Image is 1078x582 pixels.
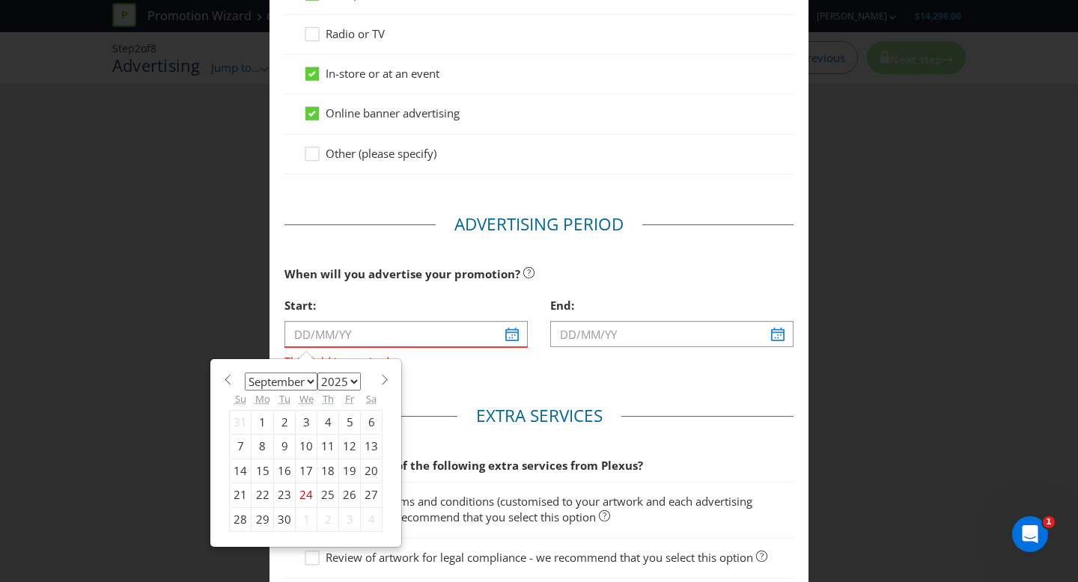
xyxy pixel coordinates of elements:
div: 2 [317,507,339,531]
div: 16 [274,459,296,483]
legend: Extra Services [457,404,621,428]
div: 13 [361,435,383,459]
div: 17 [296,459,317,483]
div: 28 [230,507,252,531]
abbr: Wednesday [299,392,314,405]
div: 20 [361,459,383,483]
div: 3 [339,507,361,531]
div: 10 [296,435,317,459]
iframe: Intercom live chat [1012,516,1048,552]
div: 29 [252,507,274,531]
span: 1 [1043,516,1055,528]
abbr: Friday [345,392,354,405]
abbr: Tuesday [279,392,290,405]
abbr: Sunday [235,392,246,405]
span: In-store or at an event [326,66,439,81]
div: 21 [230,483,252,507]
div: 3 [296,410,317,434]
input: DD/MM/YY [550,321,794,347]
span: This field is required [284,348,528,370]
div: 7 [230,435,252,459]
div: 26 [339,483,361,507]
span: Review of artwork for legal compliance - we recommend that you select this option [326,550,753,565]
div: 11 [317,435,339,459]
legend: Advertising Period [436,212,642,236]
input: DD/MM/YY [284,321,528,347]
abbr: Thursday [323,392,334,405]
div: End: [550,290,794,321]
div: 4 [361,507,383,531]
div: 4 [317,410,339,434]
span: Short form terms and conditions (customised to your artwork and each advertising channel) - we re... [326,494,752,524]
div: 1 [296,507,317,531]
span: Would you like any of the following extra services from Plexus? [284,458,643,473]
div: 8 [252,435,274,459]
div: 1 [252,410,274,434]
span: Radio or TV [326,26,385,41]
div: 31 [230,410,252,434]
div: 30 [274,507,296,531]
span: Online banner advertising [326,105,460,120]
div: 12 [339,435,361,459]
div: 5 [339,410,361,434]
div: 22 [252,483,274,507]
div: 27 [361,483,383,507]
div: 15 [252,459,274,483]
div: 2 [274,410,296,434]
div: 14 [230,459,252,483]
div: 6 [361,410,383,434]
div: Start: [284,290,528,321]
abbr: Monday [255,392,270,405]
div: 19 [339,459,361,483]
div: 23 [274,483,296,507]
abbr: Saturday [366,392,377,405]
div: 9 [274,435,296,459]
div: 24 [296,483,317,507]
div: 18 [317,459,339,483]
span: Other (please specify) [326,146,436,161]
div: 25 [317,483,339,507]
span: When will you advertise your promotion? [284,266,520,281]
